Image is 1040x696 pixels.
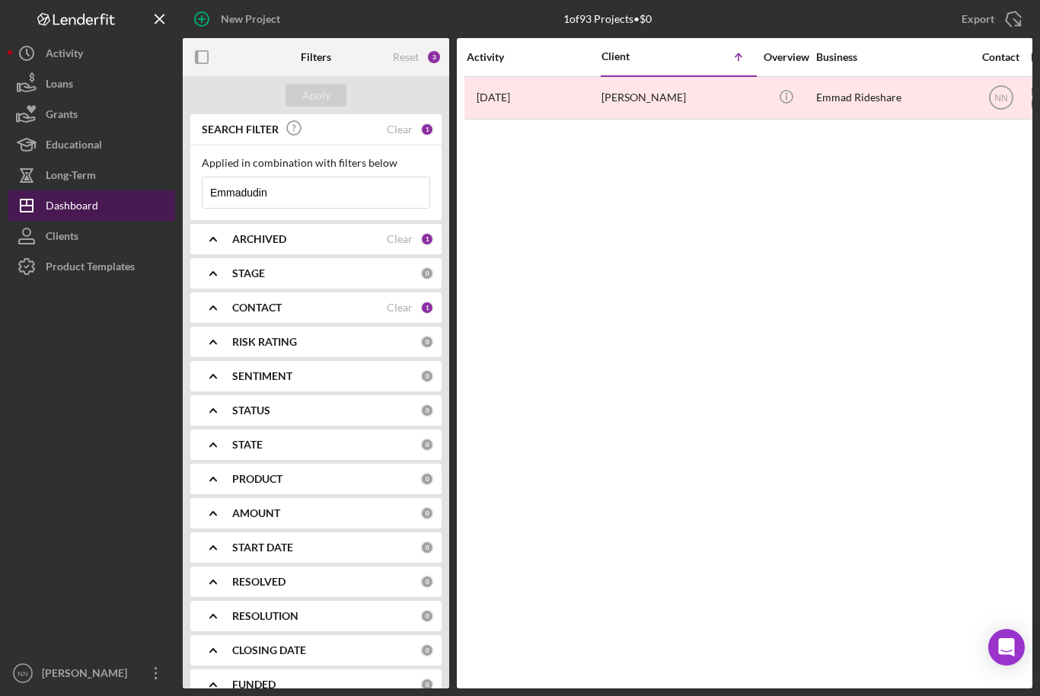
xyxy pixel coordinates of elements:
[8,221,175,251] button: Clients
[221,4,280,34] div: New Project
[477,91,510,104] time: 2025-07-23 17:07
[420,643,434,657] div: 0
[232,267,265,279] b: STAGE
[387,233,413,245] div: Clear
[420,123,434,136] div: 1
[46,251,135,286] div: Product Templates
[393,51,419,63] div: Reset
[232,370,292,382] b: SENTIMENT
[758,51,815,63] div: Overview
[994,93,1007,104] text: NN
[46,38,83,72] div: Activity
[46,190,98,225] div: Dashboard
[8,38,175,69] button: Activity
[301,51,331,63] b: Filters
[972,51,1029,63] div: Contact
[8,658,175,688] button: NN[PERSON_NAME]
[420,335,434,349] div: 0
[467,51,600,63] div: Activity
[232,439,263,451] b: STATE
[8,129,175,160] button: Educational
[816,51,968,63] div: Business
[420,575,434,589] div: 0
[420,678,434,691] div: 0
[601,78,754,118] div: [PERSON_NAME]
[232,541,293,554] b: START DATE
[232,233,286,245] b: ARCHIVED
[420,232,434,246] div: 1
[232,507,280,519] b: AMOUNT
[8,190,175,221] button: Dashboard
[946,4,1032,34] button: Export
[420,267,434,280] div: 0
[232,678,276,691] b: FUNDED
[232,473,282,485] b: PRODUCT
[232,644,306,656] b: CLOSING DATE
[46,99,78,133] div: Grants
[420,369,434,383] div: 0
[420,609,434,623] div: 0
[420,472,434,486] div: 0
[8,251,175,282] button: Product Templates
[232,404,270,417] b: STATUS
[816,78,968,118] div: Emmad Rideshare
[8,99,175,129] button: Grants
[420,301,434,314] div: 1
[232,336,297,348] b: RISK RATING
[988,629,1025,666] div: Open Intercom Messenger
[183,4,295,34] button: New Project
[420,506,434,520] div: 0
[387,123,413,136] div: Clear
[420,404,434,417] div: 0
[8,69,175,99] button: Loans
[8,160,175,190] button: Long-Term
[46,160,96,194] div: Long-Term
[420,541,434,554] div: 0
[202,123,279,136] b: SEARCH FILTER
[962,4,994,34] div: Export
[38,658,137,692] div: [PERSON_NAME]
[232,302,282,314] b: CONTACT
[426,49,442,65] div: 3
[420,438,434,452] div: 0
[202,157,430,169] div: Applied in combination with filters below
[286,84,346,107] button: Apply
[232,576,286,588] b: RESOLVED
[563,13,652,25] div: 1 of 93 Projects • $0
[387,302,413,314] div: Clear
[302,84,330,107] div: Apply
[18,669,28,678] text: NN
[46,69,73,103] div: Loans
[601,50,678,62] div: Client
[46,221,78,255] div: Clients
[232,610,298,622] b: RESOLUTION
[46,129,102,164] div: Educational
